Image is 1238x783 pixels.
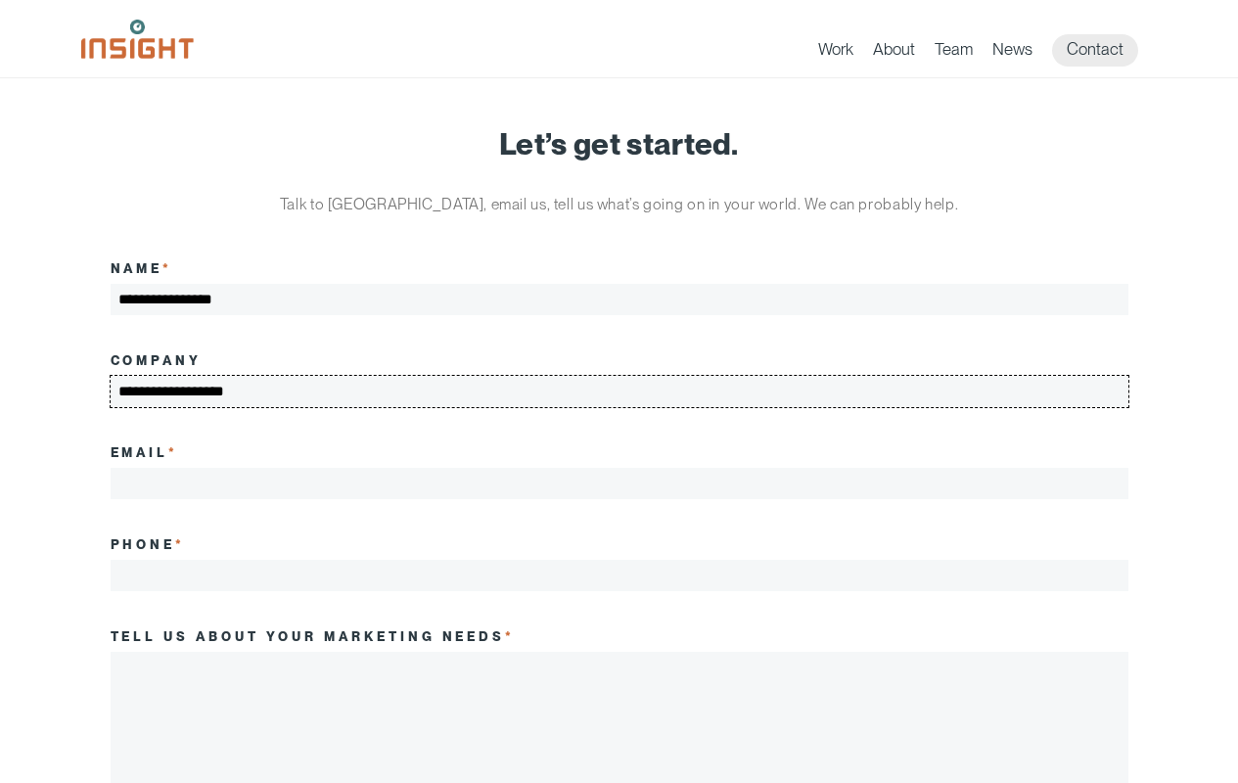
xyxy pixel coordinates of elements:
img: Insight Marketing Design [81,20,194,59]
a: News [992,39,1032,67]
p: Talk to [GEOGRAPHIC_DATA], email us, tell us what’s going on in your world. We can probably help. [252,190,986,219]
a: Contact [1052,34,1138,67]
label: Tell us about your marketing needs [111,628,516,644]
a: About [873,39,915,67]
h1: Let’s get started. [111,127,1128,161]
label: Phone [111,536,186,552]
nav: primary navigation menu [818,34,1158,67]
label: Name [111,260,173,276]
a: Work [818,39,853,67]
a: Team [935,39,973,67]
label: Email [111,444,179,460]
label: Company [111,352,203,368]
